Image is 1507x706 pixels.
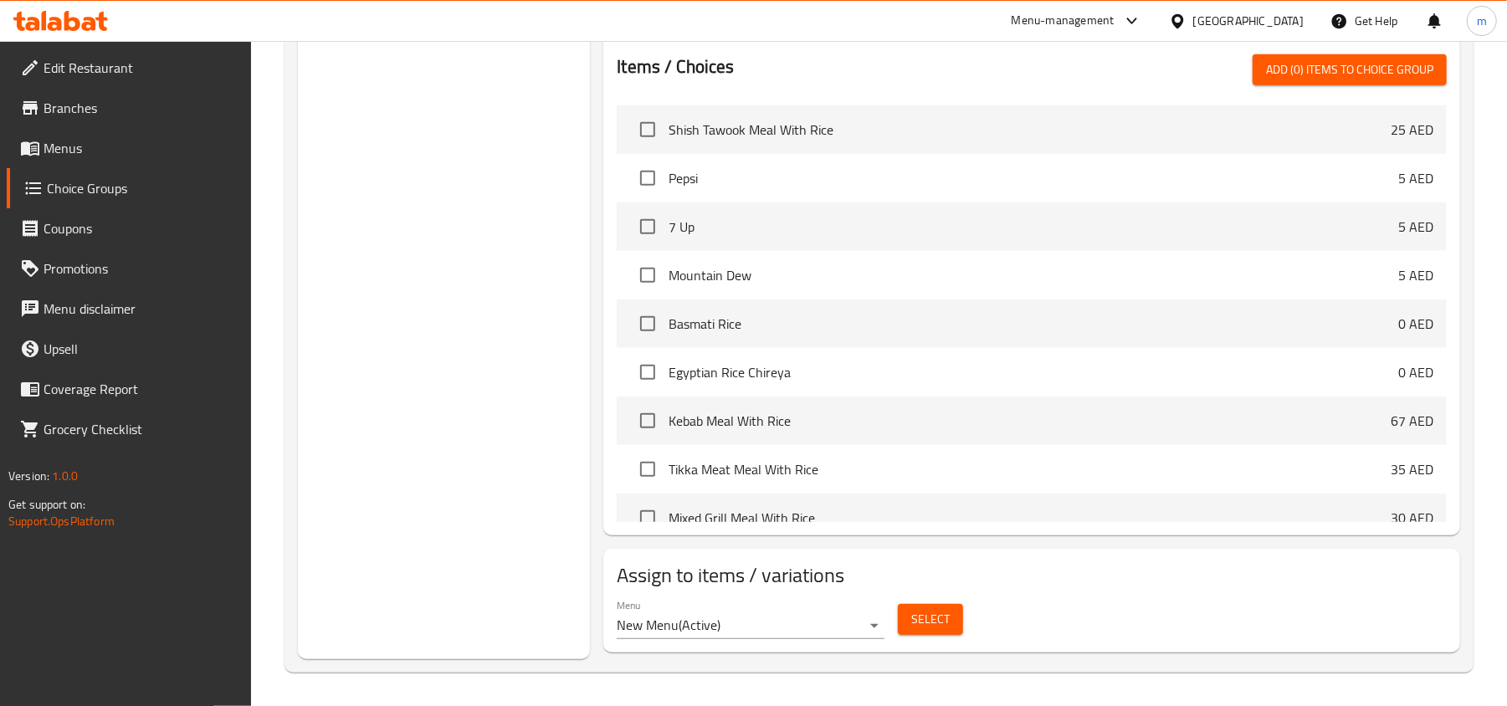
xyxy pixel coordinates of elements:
a: Branches [7,88,252,128]
p: 0 AED [1398,362,1433,382]
span: Promotions [44,258,238,279]
a: Choice Groups [7,168,252,208]
p: 5 AED [1398,168,1433,188]
a: Edit Restaurant [7,48,252,88]
p: 25 AED [1391,120,1433,140]
span: Coupons [44,218,238,238]
span: Select choice [630,258,665,293]
div: New Menu(Active) [617,612,884,639]
a: Grocery Checklist [7,409,252,449]
span: Select choice [630,209,665,244]
p: 30 AED [1391,508,1433,528]
span: Select choice [630,355,665,390]
a: Menus [7,128,252,168]
span: Select [911,609,950,630]
a: Support.OpsPlatform [8,510,115,532]
span: Branches [44,98,238,118]
span: Choice Groups [47,178,238,198]
span: Menu disclaimer [44,299,238,319]
span: 7 Up [669,217,1398,237]
a: Upsell [7,329,252,369]
span: Edit Restaurant [44,58,238,78]
span: Shish Tawook Meal With Rice [669,120,1391,140]
a: Coverage Report [7,369,252,409]
span: Pepsi [669,168,1398,188]
p: 0 AED [1398,314,1433,334]
span: Select choice [630,452,665,487]
span: Coverage Report [44,379,238,399]
h2: Items / Choices [617,54,734,79]
p: 35 AED [1391,459,1433,479]
span: Basmati Rice [669,314,1398,334]
span: Menus [44,138,238,158]
span: Upsell [44,339,238,359]
span: Select choice [630,161,665,196]
h2: Assign to items / variations [617,562,1447,589]
button: Add (0) items to choice group [1253,54,1447,85]
span: Kebab Meal With Rice [669,411,1391,431]
p: 5 AED [1398,265,1433,285]
span: Mixed Grill Meal With Rice [669,508,1391,528]
a: Promotions [7,248,252,289]
span: Select choice [630,500,665,535]
span: Add (0) items to choice group [1266,59,1433,80]
a: Menu disclaimer [7,289,252,329]
span: m [1477,12,1487,30]
p: 5 AED [1398,217,1433,237]
span: Select choice [630,403,665,438]
span: Version: [8,465,49,487]
span: Mountain Dew [669,265,1398,285]
label: Menu [617,601,641,611]
button: Select [898,604,963,635]
span: Tikka Meat Meal With Rice [669,459,1391,479]
span: Get support on: [8,494,85,515]
span: Select choice [630,306,665,341]
span: Egyptian Rice Chireya [669,362,1398,382]
span: 1.0.0 [52,465,78,487]
span: Grocery Checklist [44,419,238,439]
div: Menu-management [1012,11,1115,31]
div: [GEOGRAPHIC_DATA] [1193,12,1304,30]
p: 67 AED [1391,411,1433,431]
span: Select choice [630,112,665,147]
a: Coupons [7,208,252,248]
